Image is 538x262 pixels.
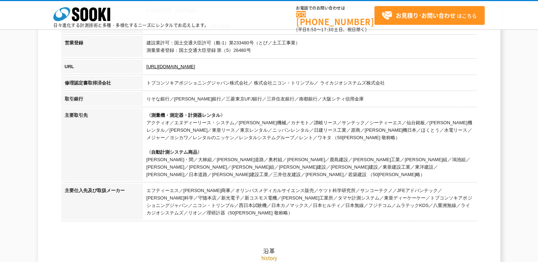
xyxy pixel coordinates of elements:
td: エフティーエス／[PERSON_NAME]商事／オリンパスメディカルサイエンス販売／ケツト科学研究所／サンコーテクノ／JFEアドバンテック／[PERSON_NAME]科学／守随本店／新光電子／新... [143,184,477,222]
a: [PHONE_NUMBER] [296,11,374,26]
th: 取引銀行 [61,92,143,108]
th: 営業登録 [61,36,143,60]
td: トプコンソキアポジショニングジャパン株式会社／ 株式会社ニコン・トリンブル／ ライカジオシステムズ株式会社 [143,76,477,92]
th: 修理認定書取得済会社 [61,76,143,92]
p: 日々進化する計測技術と多種・多様化するニーズにレンタルでお応えします。 [53,23,209,27]
h2: 沿革 [61,176,477,255]
a: [URL][DOMAIN_NAME] [147,64,195,69]
a: お見積り･お問い合わせはこちら [374,6,485,25]
td: りそな銀行／[PERSON_NAME]銀行／三菱東京UFJ銀行／三井住友銀行／南都銀行／大阪シティ信用金庫 [143,92,477,108]
span: 〈測量機・測定器・計測器レンタル〉 [147,113,225,118]
span: お電話でのお問い合わせは [296,6,374,10]
strong: お見積り･お問い合わせ [396,11,456,20]
span: はこちら [382,10,477,21]
th: URL [61,60,143,76]
td: 建設業許可：国土交通大臣許可（般-1）第233480号（とび／土工工事業） 測量業者登録：国土交通大臣登録 第（5）26480号 [143,36,477,60]
span: 17:30 [321,26,334,33]
p: history [61,254,477,262]
span: 〈自動計測システム商品〉 [147,149,202,155]
td: アクティオ／エヌディーリース・システム／[PERSON_NAME]機械／カナモト／讃岐リース／サンテック／シーティーエス／仙台銘板／[PERSON_NAME]機レンタル／[PERSON_NAME... [143,108,477,184]
span: (平日 ～ 土日、祝日除く) [296,26,367,33]
th: 主要取引先 [61,108,143,184]
span: 8:50 [307,26,317,33]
